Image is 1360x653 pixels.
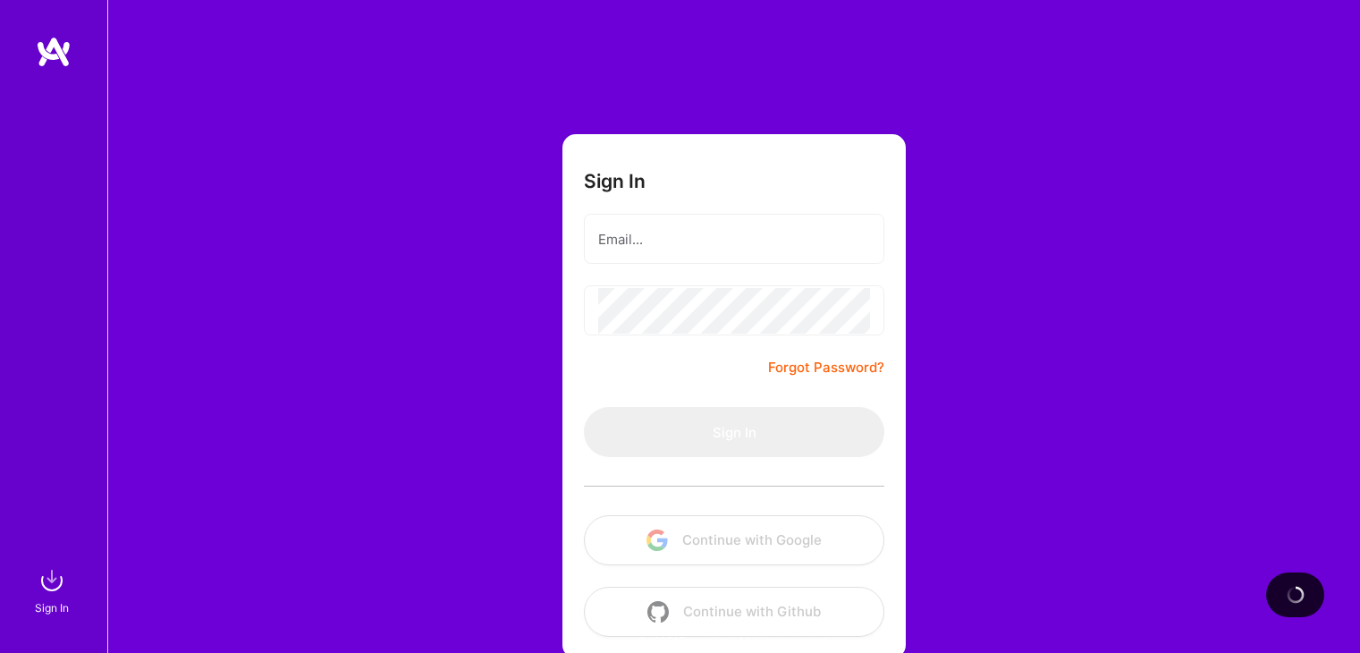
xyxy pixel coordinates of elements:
img: icon [647,601,669,623]
input: Email... [598,216,870,262]
button: Continue with Github [584,587,884,637]
button: Continue with Google [584,515,884,565]
a: sign inSign In [38,563,70,617]
img: logo [36,36,72,68]
button: Sign In [584,407,884,457]
img: icon [646,530,668,551]
h3: Sign In [584,170,646,192]
div: Sign In [35,598,69,617]
a: Forgot Password? [768,357,884,378]
img: loading [1285,584,1306,606]
img: sign in [34,563,70,598]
